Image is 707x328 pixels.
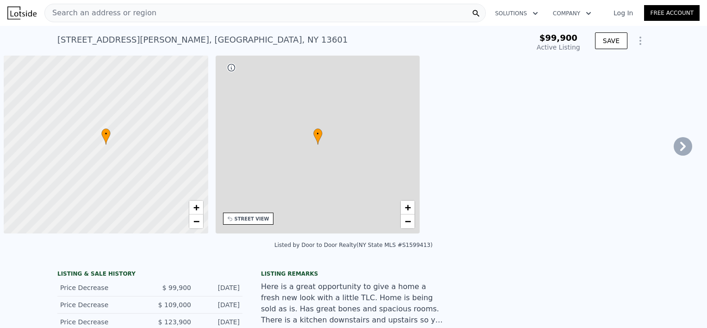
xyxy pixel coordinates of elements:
[198,317,240,327] div: [DATE]
[261,281,446,326] div: Here is a great opportunity to give a home a fresh new look with a little TLC. Home is being sold...
[602,8,644,18] a: Log In
[313,130,322,138] span: •
[274,242,433,248] div: Listed by Door to Door Realty (NY State MLS #S1599413)
[537,44,580,51] span: Active Listing
[7,6,37,19] img: Lotside
[57,270,242,279] div: LISTING & SALE HISTORY
[235,215,269,222] div: STREET VIEW
[60,300,143,309] div: Price Decrease
[57,33,348,46] div: [STREET_ADDRESS][PERSON_NAME] , [GEOGRAPHIC_DATA] , NY 13601
[546,5,599,22] button: Company
[189,214,203,228] a: Zoom out
[198,283,240,292] div: [DATE]
[261,270,446,278] div: Listing remarks
[193,202,199,213] span: +
[189,201,203,214] a: Zoom in
[101,130,111,138] span: •
[313,128,322,145] div: •
[405,202,411,213] span: +
[158,301,191,309] span: $ 109,000
[401,201,415,214] a: Zoom in
[401,214,415,228] a: Zoom out
[198,300,240,309] div: [DATE]
[60,317,143,327] div: Price Decrease
[644,5,700,21] a: Free Account
[193,215,199,227] span: −
[45,7,156,19] span: Search an address or region
[488,5,546,22] button: Solutions
[631,32,650,50] button: Show Options
[405,215,411,227] span: −
[60,283,143,292] div: Price Decrease
[162,284,191,291] span: $ 99,900
[540,33,577,43] span: $99,900
[158,318,191,326] span: $ 123,900
[101,128,111,145] div: •
[595,32,627,49] button: SAVE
